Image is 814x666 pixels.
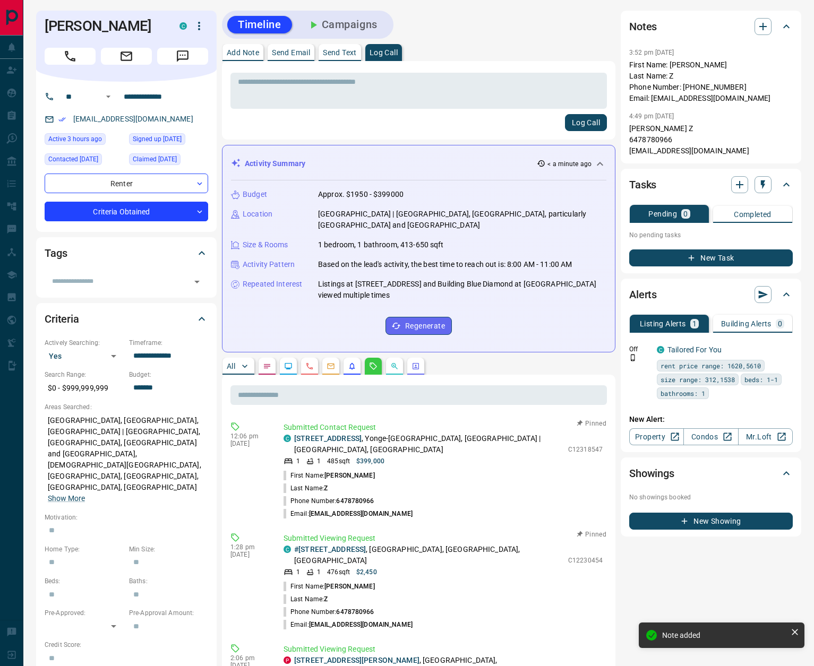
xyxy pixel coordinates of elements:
p: 485 sqft [327,456,350,466]
span: Call [45,48,96,65]
a: #[STREET_ADDRESS] [294,545,366,553]
p: [DATE] [230,551,268,558]
svg: Emails [327,362,335,370]
p: Home Type: [45,544,124,554]
p: Submitted Viewing Request [284,533,603,544]
div: Tasks [629,172,793,197]
p: 1 [317,567,321,577]
button: Pinned [576,530,607,539]
p: First Name: [284,471,375,480]
span: rent price range: 1620,5610 [661,360,761,371]
span: Signed up [DATE] [133,134,182,144]
button: Open [102,90,115,103]
p: All [227,362,235,370]
div: Sat Aug 16 2025 [45,153,124,168]
p: Activity Summary [245,158,305,169]
p: Motivation: [45,513,208,522]
p: Phone Number: [284,496,374,506]
svg: Email Verified [58,116,66,123]
p: Pre-Approved: [45,608,124,618]
p: Listing Alerts [640,320,686,327]
p: Budget [243,189,267,200]
span: Z [324,485,328,492]
h2: Criteria [45,310,79,327]
p: [GEOGRAPHIC_DATA] | [GEOGRAPHIC_DATA], [GEOGRAPHIC_DATA], particularly [GEOGRAPHIC_DATA] and [GEO... [318,209,606,231]
p: Add Note [227,49,259,56]
p: Pending [648,210,677,218]
p: Based on the lead's activity, the best time to reach out is: 8:00 AM - 11:00 AM [318,259,572,270]
svg: Lead Browsing Activity [284,362,293,370]
p: < a minute ago [547,159,592,169]
div: Yes [45,348,124,365]
p: Repeated Interest [243,279,302,290]
div: Tags [45,240,208,266]
p: Send Email [272,49,310,56]
p: $0 - $999,999,999 [45,379,124,397]
p: [GEOGRAPHIC_DATA], [GEOGRAPHIC_DATA], [GEOGRAPHIC_DATA] | [GEOGRAPHIC_DATA], [GEOGRAPHIC_DATA], [... [45,412,208,507]
div: Tue Jul 28 2020 [129,153,208,168]
div: condos.ca [179,22,187,30]
p: C12318547 [568,445,603,454]
div: Activity Summary< a minute ago [231,154,606,174]
p: Off [629,344,650,354]
p: Budget: [129,370,208,379]
p: Areas Searched: [45,402,208,412]
p: Credit Score: [45,640,208,650]
p: New Alert: [629,414,793,425]
button: New Showing [629,513,793,530]
span: beds: 1-1 [744,374,778,385]
button: Campaigns [296,16,388,33]
span: Email [101,48,152,65]
div: Mon Jul 13 2020 [129,133,208,148]
h1: [PERSON_NAME] [45,18,164,34]
span: Active 3 hours ago [48,134,102,144]
a: Property [629,428,684,445]
h2: Notes [629,18,657,35]
p: Send Text [323,49,357,56]
p: 1 [296,456,300,466]
p: Timeframe: [129,338,208,348]
div: condos.ca [284,435,291,442]
div: Alerts [629,282,793,307]
p: 1 [692,320,697,327]
p: Approx. $1950 - $399000 [318,189,404,200]
span: [PERSON_NAME] [324,583,374,590]
span: [EMAIL_ADDRESS][DOMAIN_NAME] [309,510,413,517]
p: 3:52 pm [DATE] [629,49,674,56]
div: Criteria [45,306,208,332]
a: [STREET_ADDRESS][PERSON_NAME] [294,656,419,664]
span: Message [157,48,208,65]
span: bathrooms: 1 [661,388,705,399]
button: Show More [48,493,85,504]
p: Location [243,209,272,220]
p: Size & Rooms [243,239,288,250]
span: Contacted [DATE] [48,154,98,165]
p: 0 [683,210,688,218]
p: C12230454 [568,556,603,565]
button: Pinned [576,419,607,428]
span: size range: 312,1538 [661,374,735,385]
a: [STREET_ADDRESS] [294,434,362,443]
a: [EMAIL_ADDRESS][DOMAIN_NAME] [73,115,193,123]
div: Note added [662,631,786,639]
p: 1:28 pm [230,543,268,551]
div: Showings [629,461,793,486]
svg: Agent Actions [412,362,420,370]
p: 0 [778,320,782,327]
p: , [GEOGRAPHIC_DATA], [GEOGRAPHIC_DATA], [GEOGRAPHIC_DATA] [294,544,563,566]
button: Regenerate [385,317,452,335]
p: Submitted Contact Request [284,422,603,433]
p: Last Name: [284,594,328,604]
div: Criteria Obtained [45,202,208,221]
svg: Notes [263,362,271,370]
span: Claimed [DATE] [133,154,177,165]
p: 1 bedroom, 1 bathroom, 413-650 sqft [318,239,444,250]
span: Z [324,595,328,603]
p: Pre-Approval Amount: [129,608,208,618]
button: New Task [629,249,793,266]
h2: Tags [45,245,67,262]
p: Building Alerts [721,320,772,327]
p: 4:49 pm [DATE] [629,113,674,120]
button: Log Call [565,114,607,131]
p: No showings booked [629,492,793,502]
